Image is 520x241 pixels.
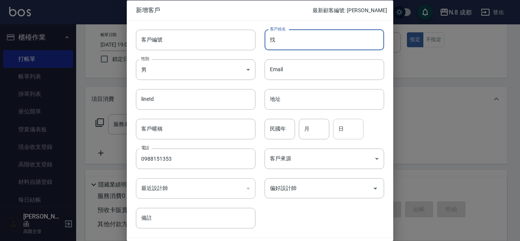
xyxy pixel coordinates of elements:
[313,6,387,14] p: 最新顧客編號: [PERSON_NAME]
[136,6,313,14] span: 新增客戶
[141,56,149,61] label: 性別
[270,26,286,32] label: 客戶姓名
[141,145,149,151] label: 電話
[369,182,381,194] button: Open
[136,59,255,80] div: 男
